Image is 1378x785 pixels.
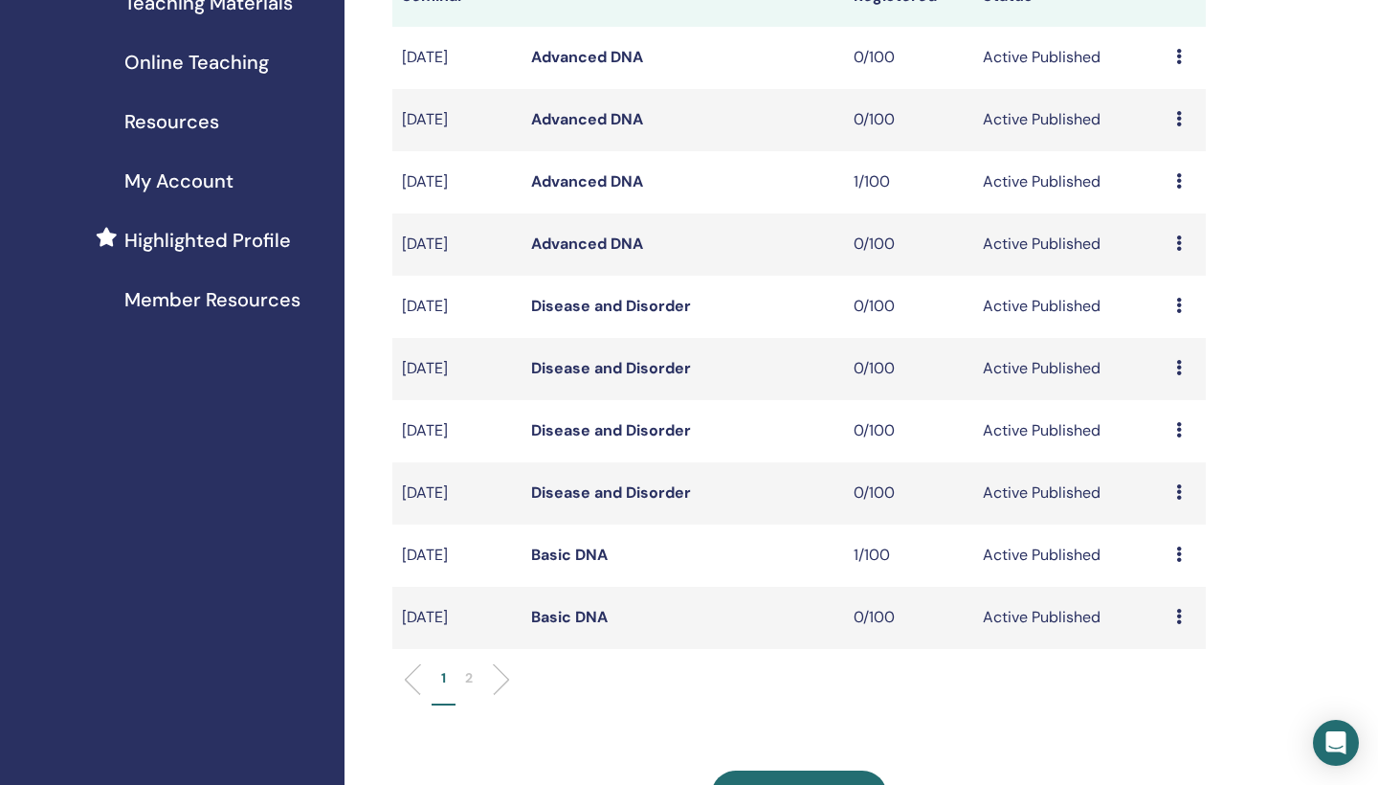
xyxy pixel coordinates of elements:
td: [DATE] [392,213,522,276]
td: Active Published [973,338,1167,400]
span: Online Teaching [124,48,269,77]
td: 1/100 [844,151,973,213]
span: Resources [124,107,219,136]
td: [DATE] [392,276,522,338]
td: Active Published [973,27,1167,89]
td: [DATE] [392,338,522,400]
span: My Account [124,167,233,195]
td: Active Published [973,213,1167,276]
td: 0/100 [844,462,973,525]
td: [DATE] [392,462,522,525]
a: Advanced DNA [531,234,643,254]
td: [DATE] [392,89,522,151]
td: Active Published [973,89,1167,151]
div: Open Intercom Messenger [1313,720,1359,766]
a: Advanced DNA [531,171,643,191]
td: 0/100 [844,400,973,462]
td: 0/100 [844,89,973,151]
a: Disease and Disorder [531,358,691,378]
td: Active Published [973,525,1167,587]
td: Active Published [973,400,1167,462]
a: Basic DNA [531,607,608,627]
td: 0/100 [844,27,973,89]
span: Member Resources [124,285,300,314]
td: Active Published [973,462,1167,525]
a: Disease and Disorder [531,420,691,440]
td: Active Published [973,587,1167,649]
td: 0/100 [844,213,973,276]
a: Disease and Disorder [531,482,691,503]
td: 0/100 [844,338,973,400]
a: Advanced DNA [531,47,643,67]
td: Active Published [973,276,1167,338]
td: 0/100 [844,587,973,649]
span: Highlighted Profile [124,226,291,255]
td: 1/100 [844,525,973,587]
td: [DATE] [392,151,522,213]
a: Advanced DNA [531,109,643,129]
td: 0/100 [844,276,973,338]
td: [DATE] [392,400,522,462]
td: [DATE] [392,587,522,649]
p: 1 [441,668,446,688]
a: Disease and Disorder [531,296,691,316]
a: Basic DNA [531,545,608,565]
td: Active Published [973,151,1167,213]
p: 2 [465,668,473,688]
td: [DATE] [392,27,522,89]
td: [DATE] [392,525,522,587]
